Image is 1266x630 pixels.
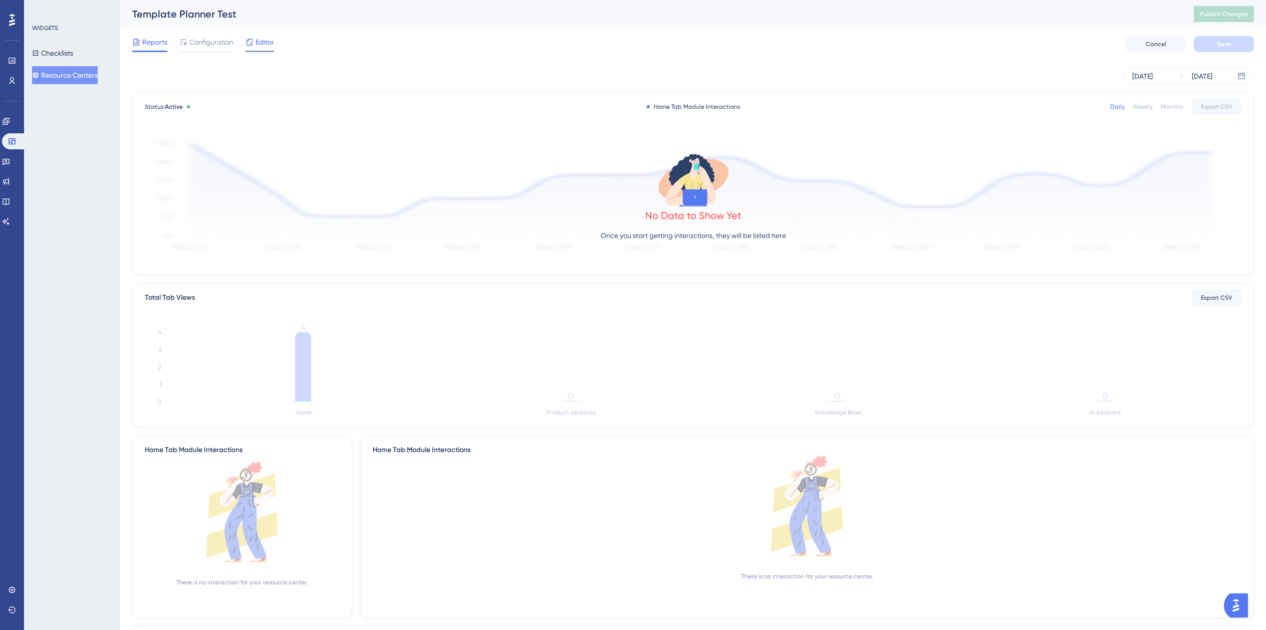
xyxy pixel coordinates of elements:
[1201,294,1232,302] span: Export CSV
[296,409,312,416] tspan: Home
[1192,70,1212,82] div: [DATE]
[158,346,161,353] tspan: 3
[1217,40,1231,48] span: Save
[547,409,595,416] tspan: Product Updates
[159,381,161,388] tspan: 1
[647,103,740,111] div: Home Tab Module Interactions
[1200,10,1248,18] span: Publish Changes
[158,363,161,370] tspan: 2
[1103,391,1108,400] tspan: 0
[176,578,308,586] div: There is no interaction for your resource center.
[32,44,73,62] button: Checklists
[1089,409,1121,416] tspan: AI Assistant
[1161,103,1183,111] div: Monthly
[645,208,741,223] div: No Data to Show Yet
[145,292,195,304] div: Total Tab Views
[373,444,1241,456] div: Home Tab Module Interactions
[1201,103,1232,111] span: Export CSV
[1224,590,1254,620] iframe: UserGuiding AI Assistant Launcher
[1191,99,1241,115] button: Export CSV
[189,36,233,48] span: Configuration
[145,103,183,111] span: Status:
[1126,36,1186,52] button: Cancel
[32,24,58,32] div: WIDGETS
[158,329,161,336] tspan: 4
[1194,36,1254,52] button: Save
[1133,103,1153,111] div: Weekly
[142,36,167,48] span: Reports
[741,572,873,580] div: There is no interaction for your resource center.
[301,322,306,332] tspan: 4
[165,103,183,110] span: Active
[1132,70,1153,82] div: [DATE]
[256,36,274,48] span: Editor
[568,391,573,400] tspan: 0
[132,7,1169,21] div: Template Planner Test
[157,398,161,405] tspan: 0
[1194,6,1254,22] button: Publish Changes
[1146,40,1166,48] span: Cancel
[32,66,98,84] button: Resource Centers
[835,391,840,400] tspan: 0
[815,409,861,416] tspan: Knowledge Base
[1110,103,1125,111] div: Daily
[601,230,786,242] p: Once you start getting interactions, they will be listed here
[1191,290,1241,306] button: Export CSV
[145,444,242,456] div: Home Tab Module Interactions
